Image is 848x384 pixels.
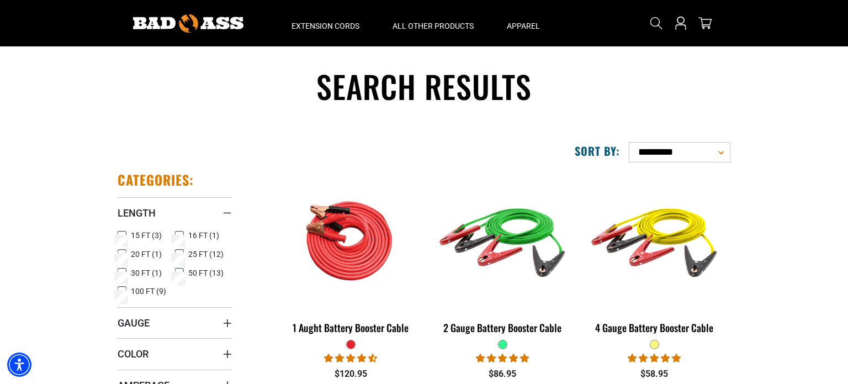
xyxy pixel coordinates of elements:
[188,232,219,239] span: 16 FT (1)
[324,353,377,364] span: 4.56 stars
[118,207,156,219] span: Length
[283,367,418,381] div: $120.95
[433,177,572,304] img: green
[131,269,162,277] span: 30 FT (1)
[118,348,149,360] span: Color
[435,367,570,381] div: $86.95
[587,367,722,381] div: $58.95
[585,177,724,304] img: yellow
[628,353,681,364] span: 5.00 stars
[133,14,243,33] img: Bad Ass Extension Cords
[7,353,31,377] div: Accessibility Menu
[118,317,150,329] span: Gauge
[283,171,418,339] a: features 1 Aught Battery Booster Cable
[118,171,194,188] h2: Categories:
[696,17,714,30] a: cart
[188,250,224,258] span: 25 FT (12)
[131,232,162,239] span: 15 FT (3)
[118,66,730,107] h1: Search results
[575,144,620,158] label: Sort by:
[283,323,418,333] div: 1 Aught Battery Booster Cable
[282,177,421,304] img: features
[435,323,570,333] div: 2 Gauge Battery Booster Cable
[435,171,570,339] a: green 2 Gauge Battery Booster Cable
[131,250,162,258] span: 20 FT (1)
[188,269,224,277] span: 50 FT (13)
[118,338,232,369] summary: Color
[587,323,722,333] div: 4 Gauge Battery Booster Cable
[118,197,232,228] summary: Length
[291,21,359,31] span: Extension Cords
[476,353,529,364] span: 5.00 stars
[131,287,166,295] span: 100 FT (9)
[587,171,722,339] a: yellow 4 Gauge Battery Booster Cable
[648,14,665,32] summary: Search
[118,307,232,338] summary: Gauge
[393,21,474,31] span: All Other Products
[507,21,540,31] span: Apparel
